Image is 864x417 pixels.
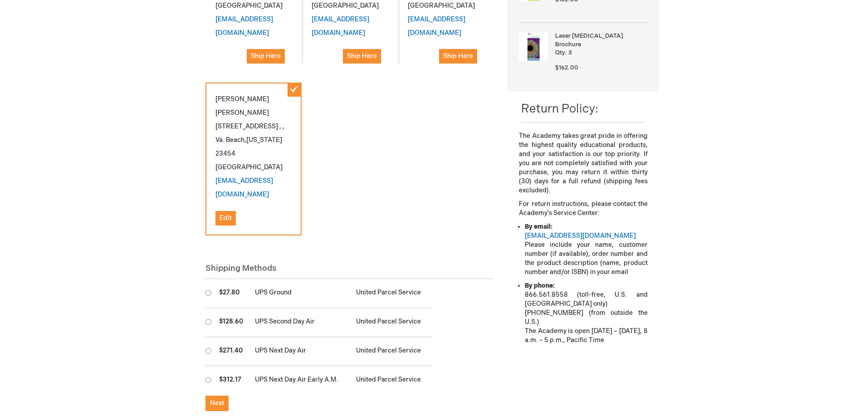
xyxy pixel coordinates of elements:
[220,214,232,222] span: Edit
[351,308,432,337] td: United Parcel Service
[443,52,473,60] span: Ship Here
[519,200,647,218] p: For return instructions, please contact the Academy’s Service Center:
[525,281,647,345] li: 866.561.8558 (toll-free, U.S. and [GEOGRAPHIC_DATA] only) [PHONE_NUMBER] (from outside the U.S.) ...
[250,308,351,337] td: UPS Second Day Air
[408,15,465,37] a: [EMAIL_ADDRESS][DOMAIN_NAME]
[343,49,381,64] button: Ship Here
[210,399,224,407] span: Next
[246,136,282,144] span: [US_STATE]
[525,232,636,240] a: [EMAIL_ADDRESS][DOMAIN_NAME]
[439,49,477,64] button: Ship Here
[525,282,555,289] strong: By phone:
[219,376,241,383] span: $312.17
[519,132,647,195] p: The Academy takes great pride in offering the highest quality educational products, and your sati...
[205,83,302,235] div: [PERSON_NAME] [PERSON_NAME] [STREET_ADDRESS] , , Va. Beach 23454 [GEOGRAPHIC_DATA]
[250,366,351,395] td: UPS Next Day Air Early A.M.
[250,279,351,308] td: UPS Ground
[205,396,229,411] button: Next
[525,223,552,231] strong: By email:
[219,347,243,354] span: $271.40
[351,279,432,308] td: United Parcel Service
[219,318,243,325] span: $128.60
[312,15,369,37] a: [EMAIL_ADDRESS][DOMAIN_NAME]
[244,136,246,144] span: ,
[351,366,432,395] td: United Parcel Service
[347,52,377,60] span: Ship Here
[247,49,285,64] button: Ship Here
[525,222,647,277] li: Please include your name, customer number (if available), order number and the product descriptio...
[250,337,351,366] td: UPS Next Day Air
[219,289,239,296] span: $27.80
[215,177,273,198] a: [EMAIL_ADDRESS][DOMAIN_NAME]
[555,49,565,56] span: Qty
[521,102,598,116] span: Return Policy:
[215,15,273,37] a: [EMAIL_ADDRESS][DOMAIN_NAME]
[205,263,494,280] div: Shipping Methods
[568,49,572,56] span: 3
[215,211,236,226] button: Edit
[555,32,645,49] strong: Laser [MEDICAL_DATA] Brochure
[251,52,281,60] span: Ship Here
[351,337,432,366] td: United Parcel Service
[555,64,578,71] span: $162.00
[519,32,548,61] img: Laser Trabeculoplasty Brochure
